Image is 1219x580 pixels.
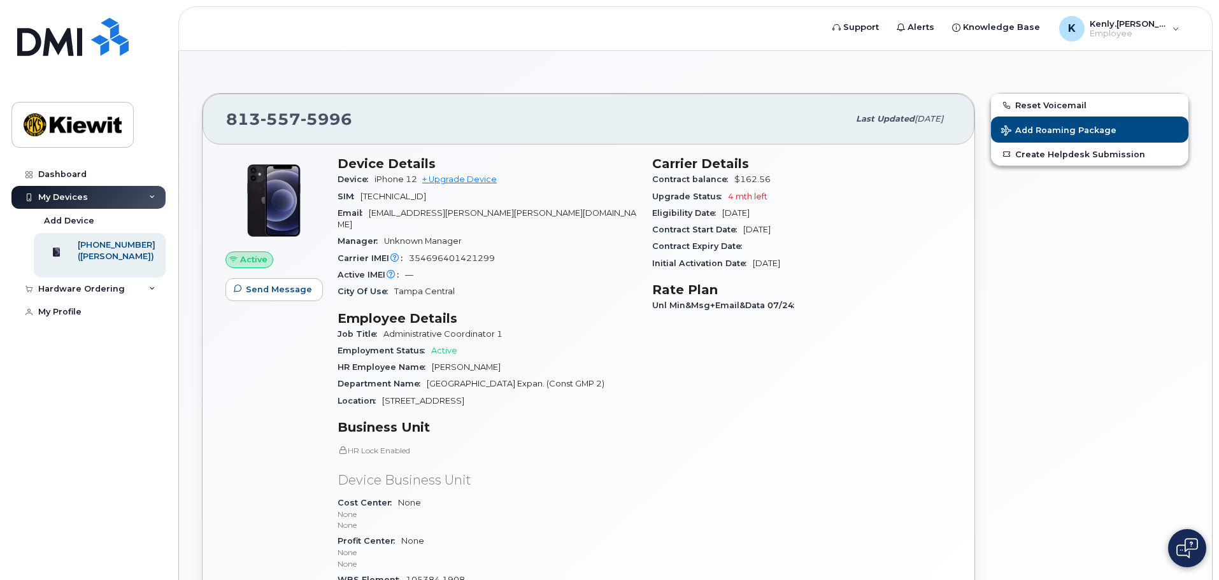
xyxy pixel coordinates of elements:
[338,208,369,218] span: Email
[338,536,401,546] span: Profit Center
[652,225,743,234] span: Contract Start Date
[431,346,457,355] span: Active
[753,258,780,268] span: [DATE]
[338,379,427,388] span: Department Name
[338,445,637,456] p: HR Lock Enabled
[652,174,734,184] span: Contract balance
[338,558,637,569] p: None
[991,94,1188,117] button: Reset Voicemail
[652,192,728,201] span: Upgrade Status
[338,471,637,490] p: Device Business Unit
[338,208,636,229] span: [EMAIL_ADDRESS][PERSON_NAME][PERSON_NAME][DOMAIN_NAME]
[427,379,604,388] span: [GEOGRAPHIC_DATA] Expan. (Const GMP 2)
[432,362,501,372] span: [PERSON_NAME]
[728,192,767,201] span: 4 mth left
[338,420,637,435] h3: Business Unit
[226,110,352,129] span: 813
[422,174,497,184] a: + Upgrade Device
[743,225,771,234] span: [DATE]
[246,283,312,295] span: Send Message
[338,346,431,355] span: Employment Status
[338,329,383,339] span: Job Title
[338,498,398,507] span: Cost Center
[338,192,360,201] span: SIM
[991,143,1188,166] a: Create Helpdesk Submission
[384,236,462,246] span: Unknown Manager
[236,162,312,239] img: iPhone_12.jpg
[338,236,384,246] span: Manager
[382,396,464,406] span: [STREET_ADDRESS]
[338,253,409,263] span: Carrier IMEI
[260,110,301,129] span: 557
[338,156,637,171] h3: Device Details
[338,311,637,326] h3: Employee Details
[360,192,426,201] span: [TECHNICAL_ID]
[338,362,432,372] span: HR Employee Name
[722,208,750,218] span: [DATE]
[652,241,748,251] span: Contract Expiry Date
[301,110,352,129] span: 5996
[915,114,943,124] span: [DATE]
[338,547,637,558] p: None
[338,536,637,569] span: None
[374,174,417,184] span: iPhone 12
[338,270,405,279] span: Active IMEI
[225,278,323,301] button: Send Message
[652,282,952,297] h3: Rate Plan
[991,117,1188,143] button: Add Roaming Package
[1001,125,1116,138] span: Add Roaming Package
[338,509,637,520] p: None
[338,396,382,406] span: Location
[652,156,952,171] h3: Carrier Details
[409,253,495,263] span: 354696401421299
[338,174,374,184] span: Device
[338,520,637,530] p: None
[734,174,771,184] span: $162.56
[394,286,455,296] span: Tampa Central
[856,114,915,124] span: Last updated
[338,286,394,296] span: City Of Use
[338,498,637,531] span: None
[652,301,801,310] span: Unl Min&Msg+Email&Data 07/24
[652,208,722,218] span: Eligibility Date
[1176,538,1198,558] img: Open chat
[652,258,753,268] span: Initial Activation Date
[405,270,413,279] span: —
[240,253,267,265] span: Active
[383,329,503,339] span: Administrative Coordinator 1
